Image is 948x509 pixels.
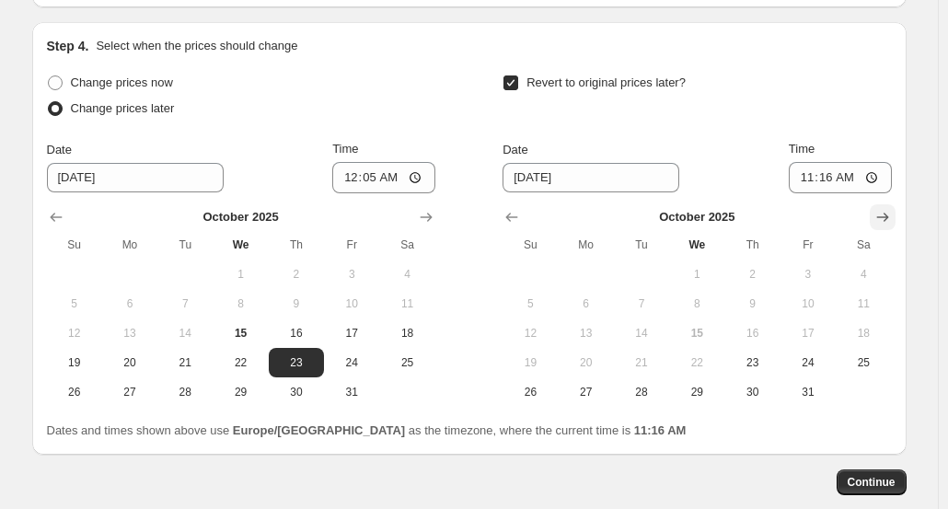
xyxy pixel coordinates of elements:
[47,348,102,377] button: Sunday October 19 2025
[788,355,828,370] span: 24
[387,296,427,311] span: 11
[71,101,175,115] span: Change prices later
[157,318,213,348] button: Tuesday October 14 2025
[621,355,662,370] span: 21
[676,326,717,341] span: 15
[213,289,268,318] button: Wednesday October 8 2025
[510,237,550,252] span: Su
[780,377,836,407] button: Friday October 31 2025
[269,260,324,289] button: Thursday October 2 2025
[110,296,150,311] span: 6
[732,385,772,399] span: 30
[669,377,724,407] button: Wednesday October 29 2025
[324,230,379,260] th: Friday
[788,237,828,252] span: Fr
[788,267,828,282] span: 3
[269,377,324,407] button: Thursday October 30 2025
[836,260,891,289] button: Saturday October 4 2025
[47,163,224,192] input: 10/15/2025
[387,355,427,370] span: 25
[47,377,102,407] button: Sunday October 26 2025
[526,75,686,89] span: Revert to original prices later?
[47,318,102,348] button: Sunday October 12 2025
[559,377,614,407] button: Monday October 27 2025
[165,296,205,311] span: 7
[379,230,434,260] th: Saturday
[276,237,317,252] span: Th
[843,296,884,311] span: 11
[836,289,891,318] button: Saturday October 11 2025
[780,318,836,348] button: Friday October 17 2025
[724,318,780,348] button: Thursday October 16 2025
[157,377,213,407] button: Tuesday October 28 2025
[47,289,102,318] button: Sunday October 5 2025
[503,143,527,156] span: Date
[669,289,724,318] button: Wednesday October 8 2025
[102,377,157,407] button: Monday October 27 2025
[510,326,550,341] span: 12
[724,230,780,260] th: Thursday
[102,289,157,318] button: Monday October 6 2025
[276,267,317,282] span: 2
[676,237,717,252] span: We
[47,230,102,260] th: Sunday
[220,296,260,311] span: 8
[732,326,772,341] span: 16
[503,318,558,348] button: Sunday October 12 2025
[387,237,427,252] span: Sa
[780,260,836,289] button: Friday October 3 2025
[566,355,607,370] span: 20
[837,469,907,495] button: Continue
[669,230,724,260] th: Wednesday
[676,296,717,311] span: 8
[413,204,439,230] button: Show next month, November 2025
[566,237,607,252] span: Mo
[43,204,69,230] button: Show previous month, September 2025
[54,326,95,341] span: 12
[165,355,205,370] span: 21
[331,296,372,311] span: 10
[634,423,687,437] b: 11:16 AM
[233,423,405,437] b: Europe/[GEOGRAPHIC_DATA]
[789,162,892,193] input: 12:00
[110,237,150,252] span: Mo
[324,348,379,377] button: Friday October 24 2025
[724,260,780,289] button: Thursday October 2 2025
[220,355,260,370] span: 22
[110,355,150,370] span: 20
[724,289,780,318] button: Thursday October 9 2025
[669,348,724,377] button: Wednesday October 22 2025
[621,237,662,252] span: Tu
[724,377,780,407] button: Thursday October 30 2025
[54,296,95,311] span: 5
[269,289,324,318] button: Thursday October 9 2025
[157,289,213,318] button: Tuesday October 7 2025
[732,355,772,370] span: 23
[47,143,72,156] span: Date
[157,348,213,377] button: Tuesday October 21 2025
[269,230,324,260] th: Thursday
[566,296,607,311] span: 6
[559,318,614,348] button: Monday October 13 2025
[780,289,836,318] button: Friday October 10 2025
[213,318,268,348] button: Today Wednesday October 15 2025
[220,326,260,341] span: 15
[165,237,205,252] span: Tu
[165,326,205,341] span: 14
[503,377,558,407] button: Sunday October 26 2025
[510,385,550,399] span: 26
[503,348,558,377] button: Sunday October 19 2025
[269,318,324,348] button: Thursday October 16 2025
[614,318,669,348] button: Tuesday October 14 2025
[379,348,434,377] button: Saturday October 25 2025
[331,237,372,252] span: Fr
[102,318,157,348] button: Monday October 13 2025
[96,37,297,55] p: Select when the prices should change
[621,296,662,311] span: 7
[102,348,157,377] button: Monday October 20 2025
[510,355,550,370] span: 19
[332,162,435,193] input: 12:00
[379,289,434,318] button: Saturday October 11 2025
[276,296,317,311] span: 9
[566,326,607,341] span: 13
